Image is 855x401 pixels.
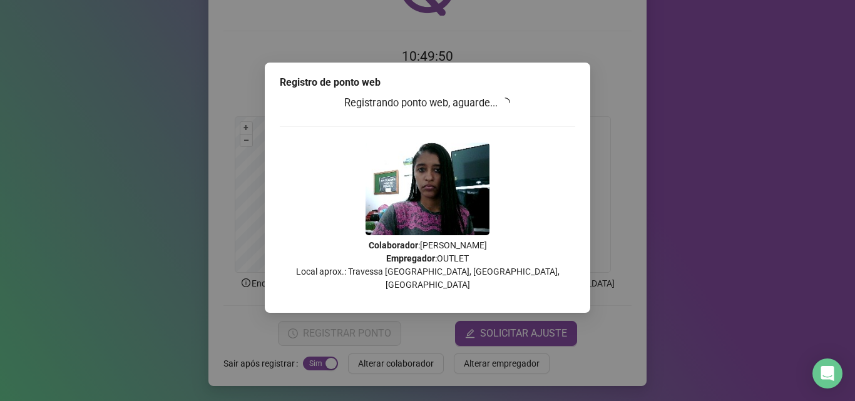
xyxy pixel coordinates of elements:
[812,358,842,388] div: Open Intercom Messenger
[280,239,575,292] p: : [PERSON_NAME] : OUTLET Local aprox.: Travessa [GEOGRAPHIC_DATA], [GEOGRAPHIC_DATA], [GEOGRAPHIC...
[369,240,418,250] strong: Colaborador
[386,253,435,263] strong: Empregador
[280,75,575,90] div: Registro de ponto web
[366,143,489,235] img: Z
[280,95,575,111] h3: Registrando ponto web, aguarde...
[500,98,510,108] span: loading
